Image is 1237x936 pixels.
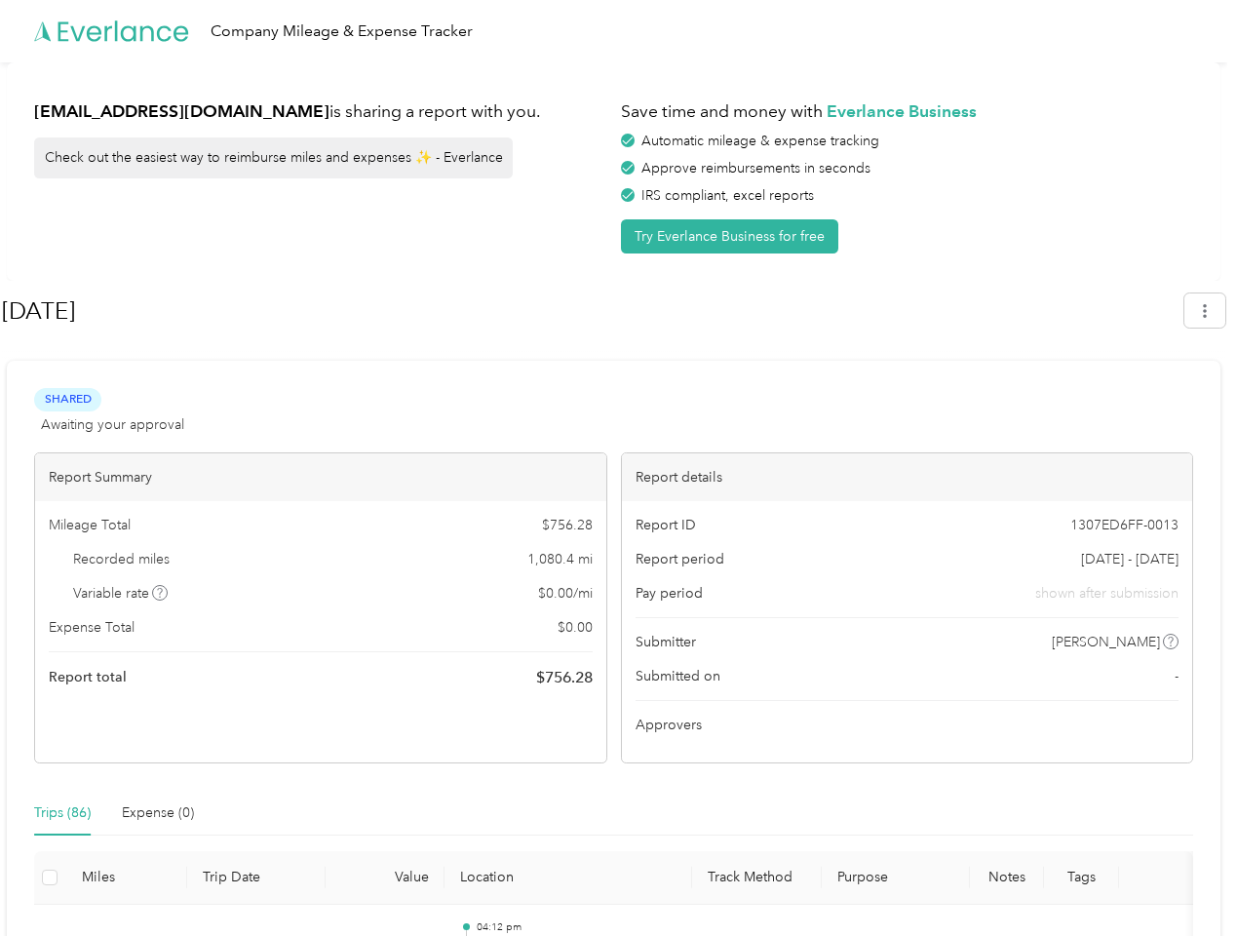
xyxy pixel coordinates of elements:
[527,549,593,569] span: 1,080.4 mi
[636,549,724,569] span: Report period
[34,100,329,121] strong: [EMAIL_ADDRESS][DOMAIN_NAME]
[641,133,879,149] span: Automatic mileage & expense tracking
[622,453,1193,501] div: Report details
[2,288,1171,334] h1: Aug 2025
[1070,515,1179,535] span: 1307ED6FF-0013
[326,851,445,905] th: Value
[536,666,593,689] span: $ 756.28
[49,667,127,687] span: Report total
[445,851,692,905] th: Location
[1044,851,1118,905] th: Tags
[641,160,870,176] span: Approve reimbursements in seconds
[49,515,131,535] span: Mileage Total
[1175,666,1179,686] span: -
[35,453,606,501] div: Report Summary
[34,388,101,410] span: Shared
[636,632,696,652] span: Submitter
[1081,549,1179,569] span: [DATE] - [DATE]
[538,583,593,604] span: $ 0.00 / mi
[34,99,607,124] h1: is sharing a report with you.
[73,549,170,569] span: Recorded miles
[827,100,977,121] strong: Everlance Business
[692,851,821,905] th: Track Method
[621,99,1194,124] h1: Save time and money with
[41,414,184,435] span: Awaiting your approval
[641,187,814,204] span: IRS compliant, excel reports
[34,802,91,824] div: Trips (86)
[211,19,473,44] div: Company Mileage & Expense Tracker
[477,920,677,934] p: 04:12 pm
[970,851,1044,905] th: Notes
[1052,632,1160,652] span: [PERSON_NAME]
[187,851,326,905] th: Trip Date
[542,515,593,535] span: $ 756.28
[621,219,838,253] button: Try Everlance Business for free
[73,583,169,604] span: Variable rate
[636,715,702,735] span: Approvers
[49,617,135,638] span: Expense Total
[636,583,703,604] span: Pay period
[558,617,593,638] span: $ 0.00
[66,851,187,905] th: Miles
[1035,583,1179,604] span: shown after submission
[636,666,720,686] span: Submitted on
[636,515,696,535] span: Report ID
[122,802,194,824] div: Expense (0)
[34,137,513,178] div: Check out the easiest way to reimburse miles and expenses ✨ - Everlance
[822,851,971,905] th: Purpose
